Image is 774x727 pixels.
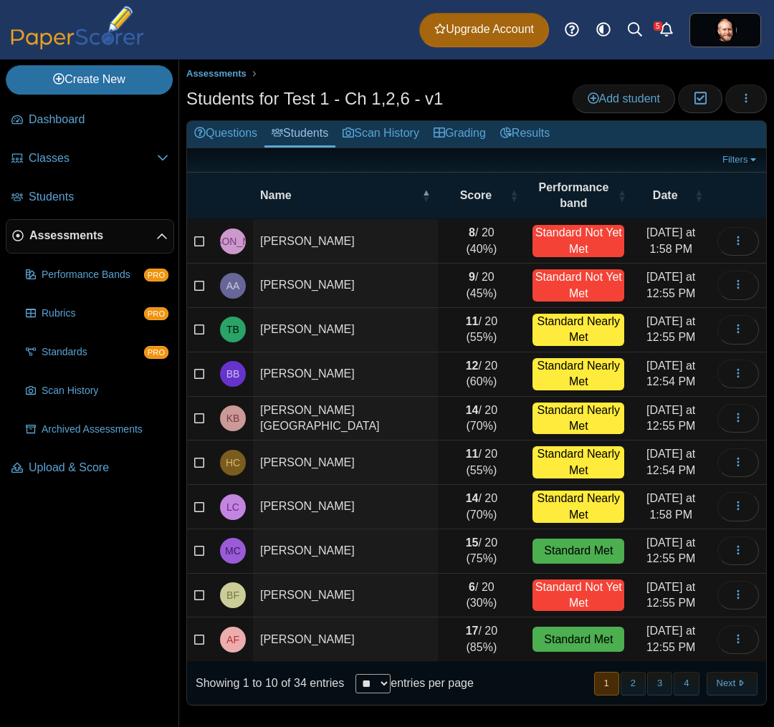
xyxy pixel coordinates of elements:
[419,13,549,47] a: Upgrade Account
[493,121,557,148] a: Results
[253,440,438,485] td: [PERSON_NAME]
[438,485,526,529] td: / 20 (70%)
[714,19,737,42] span: Jefferson Bates
[573,85,675,113] a: Add student
[335,121,426,148] a: Scan History
[594,672,619,695] button: 1
[646,581,695,609] time: Sep 28, 2025 at 12:55 PM
[226,590,239,600] span: Benjamin Ferguson
[225,546,241,556] span: Maryn Cole
[532,358,624,390] div: Standard Nearly Met
[42,268,144,282] span: Performance Bands
[646,315,695,343] time: Sep 28, 2025 at 12:55 PM
[253,397,438,441] td: [PERSON_NAME][GEOGRAPHIC_DATA]
[253,264,438,308] td: [PERSON_NAME]
[144,346,168,359] span: PRO
[532,225,624,257] div: Standard Not Yet Met
[253,352,438,397] td: [PERSON_NAME]
[639,188,692,203] span: Date
[29,112,168,127] span: Dashboard
[29,460,168,476] span: Upload & Score
[42,423,168,437] span: Archived Assessments
[532,627,624,652] div: Standard Met
[144,269,168,281] span: PRO
[694,188,703,203] span: Date : Activate to sort
[469,271,475,283] b: 9
[438,397,526,441] td: / 20 (70%)
[144,307,168,320] span: PRO
[438,440,526,485] td: / 20 (55%)
[20,335,174,370] a: Standards PRO
[588,92,660,105] span: Add student
[422,188,431,203] span: Name : Activate to invert sorting
[466,536,479,549] b: 15
[226,369,240,379] span: Branwen Berger
[532,579,624,612] div: Standard Not Yet Met
[707,672,758,695] button: Next
[646,226,695,254] time: Sep 28, 2025 at 1:58 PM
[719,153,763,167] a: Filters
[646,448,695,476] time: Sep 28, 2025 at 12:54 PM
[466,404,479,416] b: 14
[186,68,247,79] span: Assessments
[20,413,174,447] a: Archived Assessments
[186,87,443,111] h1: Students for Test 1 - Ch 1,2,6 - v1
[264,121,335,148] a: Students
[253,485,438,529] td: [PERSON_NAME]
[532,269,624,302] div: Standard Not Yet Met
[651,14,682,46] a: Alerts
[438,574,526,618] td: / 20 (30%)
[438,529,526,574] td: / 20 (75%)
[42,384,168,398] span: Scan History
[191,236,274,246] span: Jayla Adams
[253,529,438,574] td: [PERSON_NAME]
[646,404,695,432] time: Sep 28, 2025 at 12:55 PM
[438,617,526,662] td: / 20 (85%)
[187,121,264,148] a: Questions
[438,352,526,397] td: / 20 (60%)
[226,635,239,645] span: Avery Franko
[438,219,526,264] td: / 20 (40%)
[469,581,475,593] b: 6
[183,65,250,83] a: Assessments
[647,672,672,695] button: 3
[510,188,518,203] span: Score : Activate to sort
[621,672,646,695] button: 2
[226,502,239,512] span: Lani Carpenter
[20,258,174,292] a: Performance Bands PRO
[391,677,474,689] label: entries per page
[253,308,438,352] td: [PERSON_NAME]
[42,345,144,360] span: Standards
[253,617,438,662] td: [PERSON_NAME]
[532,539,624,564] div: Standard Met
[532,446,624,478] div: Standard Nearly Met
[6,103,174,138] a: Dashboard
[29,228,156,244] span: Assessments
[426,121,493,148] a: Grading
[6,142,174,176] a: Classes
[226,324,239,334] span: Tyler Ballingall
[226,413,240,423] span: Kyndal Buckelew
[20,374,174,408] a: Scan History
[593,672,758,695] nav: pagination
[445,188,507,203] span: Score
[466,625,479,637] b: 17
[6,39,149,52] a: PaperScorer
[689,13,761,47] a: ps.tT8F02tAweZgaXZc
[466,448,479,460] b: 11
[714,19,737,42] img: ps.tT8F02tAweZgaXZc
[6,65,173,94] a: Create New
[674,672,699,695] button: 4
[253,219,438,264] td: [PERSON_NAME]
[42,307,144,321] span: Rubrics
[226,458,240,468] span: Hannah Caldwell
[6,219,174,254] a: Assessments
[438,308,526,352] td: / 20 (55%)
[20,297,174,331] a: Rubrics PRO
[260,188,419,203] span: Name
[532,180,614,212] span: Performance band
[29,150,157,166] span: Classes
[6,180,174,215] a: Students
[532,314,624,346] div: Standard Nearly Met
[187,662,344,705] div: Showing 1 to 10 of 34 entries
